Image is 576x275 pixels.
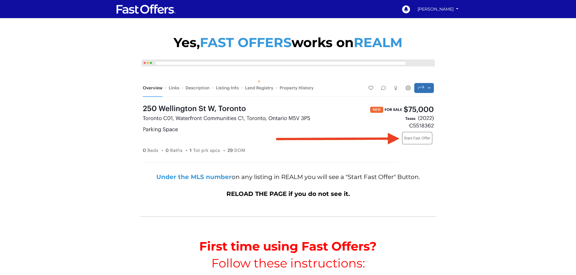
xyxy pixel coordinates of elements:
span: REALM [354,34,402,50]
strong: Under the MLS number [156,173,232,181]
p: Follow these instructions: [140,255,436,272]
strong: First time using Fast Offers? [199,239,377,254]
a: [PERSON_NAME] [415,4,460,14]
span: RELOAD THE PAGE if you do not see it. [226,190,350,197]
span: FAST OFFERS [200,34,291,50]
p: Yes, works on [140,34,436,52]
p: on any listing in REALM you will see a "Start Fast Offer" Button. [140,173,436,181]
